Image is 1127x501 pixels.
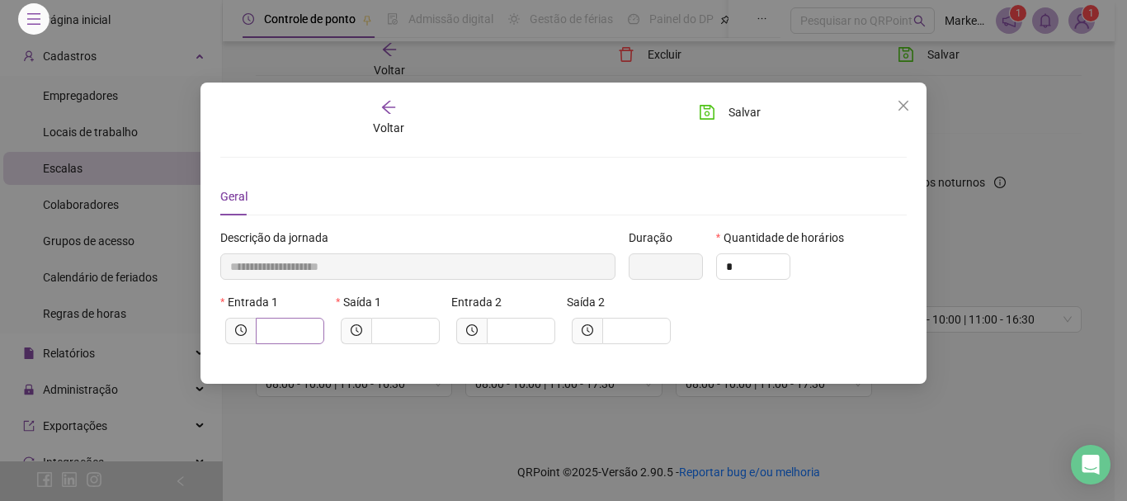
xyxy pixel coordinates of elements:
[220,187,248,206] div: Geral
[686,99,773,125] button: Salvar
[567,293,615,311] label: Saída 2
[729,103,761,121] span: Salvar
[336,293,392,311] label: Saída 1
[716,229,855,247] label: Quantidade de horários
[26,12,41,26] span: menu
[220,293,289,311] label: Entrada 1
[890,92,917,119] button: Close
[451,293,512,311] label: Entrada 2
[582,324,593,336] span: clock-circle
[629,229,683,247] label: Duração
[235,324,247,336] span: clock-circle
[466,324,478,336] span: clock-circle
[220,229,328,247] span: Descrição da jornada
[380,99,397,116] span: arrow-left
[1071,445,1110,484] div: Open Intercom Messenger
[897,99,910,112] span: close
[699,104,715,121] span: save
[373,121,404,135] span: Voltar
[351,324,362,336] span: clock-circle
